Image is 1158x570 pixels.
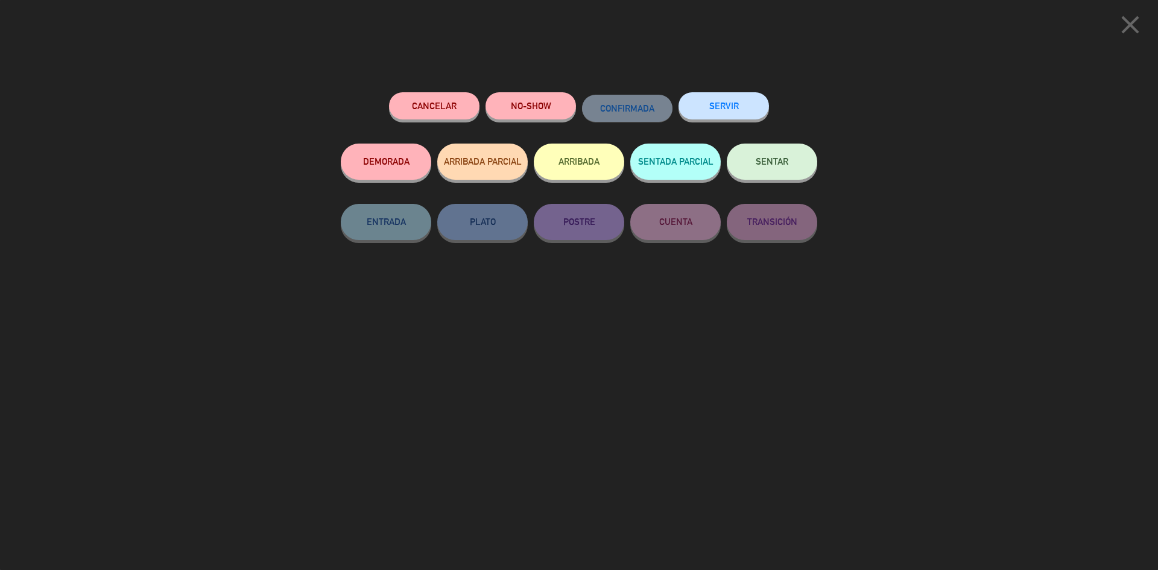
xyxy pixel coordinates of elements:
button: Cancelar [389,92,479,119]
span: CONFIRMADA [600,103,654,113]
button: NO-SHOW [486,92,576,119]
button: CUENTA [630,204,721,240]
button: SENTAR [727,144,817,180]
span: SENTAR [756,156,788,166]
button: PLATO [437,204,528,240]
button: SENTADA PARCIAL [630,144,721,180]
button: SERVIR [679,92,769,119]
button: CONFIRMADA [582,95,672,122]
button: ARRIBADA [534,144,624,180]
i: close [1115,10,1145,40]
button: ENTRADA [341,204,431,240]
button: DEMORADA [341,144,431,180]
button: POSTRE [534,204,624,240]
button: TRANSICIÓN [727,204,817,240]
button: ARRIBADA PARCIAL [437,144,528,180]
span: ARRIBADA PARCIAL [444,156,522,166]
button: close [1112,9,1149,45]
